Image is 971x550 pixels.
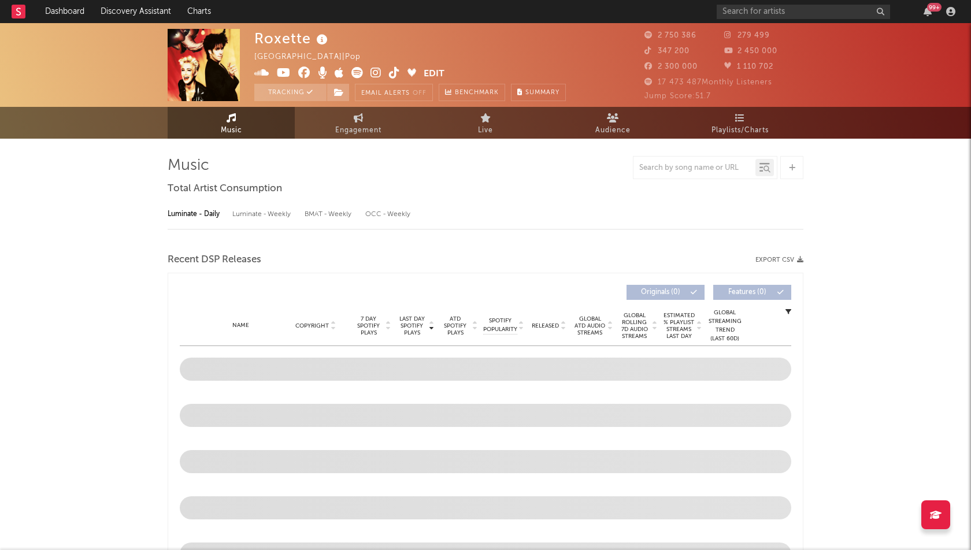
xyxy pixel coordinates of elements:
button: Summary [511,84,566,101]
span: ATD Spotify Plays [440,315,470,336]
span: Estimated % Playlist Streams Last Day [663,312,695,340]
span: 279 499 [724,32,770,39]
button: Tracking [254,84,327,101]
span: 1 110 702 [724,63,773,70]
div: Luminate - Weekly [232,205,293,224]
button: Features(0) [713,285,791,300]
span: 2 450 000 [724,47,777,55]
span: 17 473 487 Monthly Listeners [644,79,772,86]
div: [GEOGRAPHIC_DATA] | Pop [254,50,374,64]
span: Total Artist Consumption [168,182,282,196]
button: 99+ [924,7,932,16]
span: Spotify Popularity [483,317,517,334]
a: Audience [549,107,676,139]
div: Global Streaming Trend (Last 60D) [707,309,742,343]
span: Benchmark [455,86,499,100]
span: 347 200 [644,47,690,55]
span: Originals ( 0 ) [634,289,687,296]
span: 2 750 386 [644,32,696,39]
span: 2 300 000 [644,63,698,70]
span: Global ATD Audio Streams [574,315,606,336]
span: 7 Day Spotify Plays [353,315,384,336]
span: Engagement [335,124,381,137]
a: Live [422,107,549,139]
input: Search for artists [717,5,890,19]
a: Playlists/Charts [676,107,803,139]
div: Roxette [254,29,331,48]
span: Playlists/Charts [711,124,769,137]
div: 99 + [927,3,942,12]
div: Name [203,321,279,330]
span: Audience [595,124,631,137]
span: Global Rolling 7D Audio Streams [618,312,650,340]
span: Jump Score: 51.7 [644,92,711,100]
span: Copyright [295,322,329,329]
div: Luminate - Daily [168,205,221,224]
button: Originals(0) [627,285,705,300]
span: Released [532,322,559,329]
span: Live [478,124,493,137]
a: Engagement [295,107,422,139]
span: Recent DSP Releases [168,253,261,267]
span: Features ( 0 ) [721,289,774,296]
button: Export CSV [755,257,803,263]
a: Benchmark [439,84,505,101]
input: Search by song name or URL [633,163,755,173]
span: Summary [525,90,559,96]
em: Off [413,90,427,96]
a: Music [168,107,295,139]
div: OCC - Weekly [365,205,412,224]
span: Music [221,124,242,137]
span: Last Day Spotify Plays [396,315,427,336]
button: Edit [424,67,444,81]
div: BMAT - Weekly [305,205,354,224]
button: Email AlertsOff [355,84,433,101]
